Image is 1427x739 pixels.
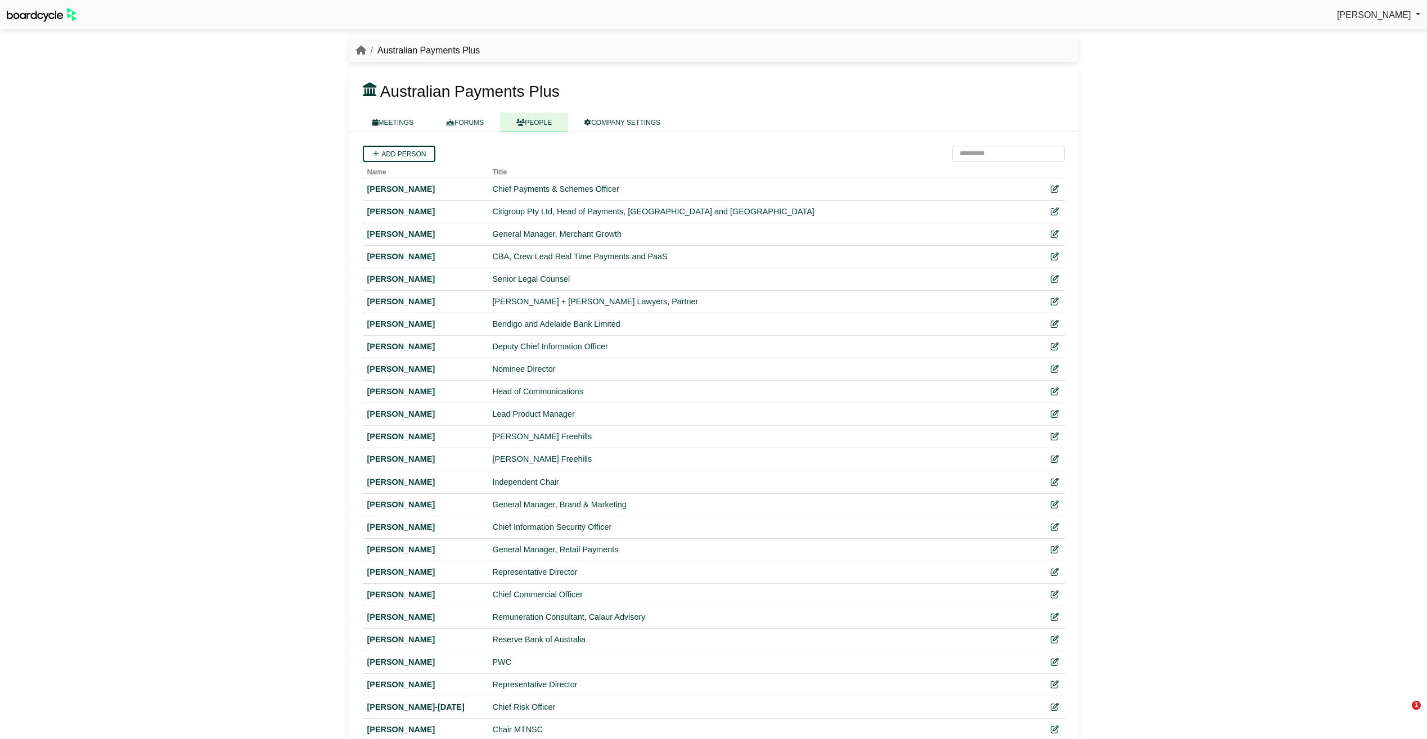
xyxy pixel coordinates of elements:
div: Remuneration Consultant, Calaur Advisory [493,611,1040,624]
div: Edit [1049,611,1060,624]
div: [PERSON_NAME] Freehills [493,453,1040,466]
span: 1 [1412,701,1421,710]
span: [PERSON_NAME] [1337,10,1411,20]
div: [PERSON_NAME] [367,656,484,669]
div: [PERSON_NAME] [367,453,484,466]
div: Edit [1049,566,1060,579]
div: Deputy Chief Information Officer [493,340,1040,353]
div: [PERSON_NAME] [367,566,484,579]
div: [PERSON_NAME]-[DATE] [367,701,484,714]
div: Edit [1049,408,1060,421]
div: [PERSON_NAME] [367,611,484,624]
div: Lead Product Manager [493,408,1040,421]
a: FORUMS [430,112,500,132]
div: [PERSON_NAME] [367,723,484,736]
div: Chief Payments & Schemes Officer [493,183,1040,196]
div: [PERSON_NAME] [367,476,484,489]
div: [PERSON_NAME] [367,385,484,398]
div: [PERSON_NAME] [367,633,484,646]
a: COMPANY SETTINGS [568,112,677,132]
div: [PERSON_NAME] [367,521,484,534]
div: Chair MTNSC [493,723,1040,736]
iframe: Intercom live chat [1389,701,1416,728]
div: Citigroup Pty Ltd, Head of Payments, [GEOGRAPHIC_DATA] and [GEOGRAPHIC_DATA] [493,205,1040,218]
div: Chief Risk Officer [493,701,1040,714]
a: PEOPLE [500,112,568,132]
div: Edit [1049,498,1060,511]
div: [PERSON_NAME] [367,363,484,376]
div: [PERSON_NAME] [367,588,484,601]
div: Edit [1049,295,1060,308]
div: [PERSON_NAME] [367,543,484,556]
div: Edit [1049,228,1060,241]
div: [PERSON_NAME] + [PERSON_NAME] Lawyers, Partner [493,295,1040,308]
div: Nominee Director [493,363,1040,376]
div: Edit [1049,430,1060,443]
div: Reserve Bank of Australia [493,633,1040,646]
div: Edit [1049,543,1060,556]
div: General Manager, Brand & Marketing [493,498,1040,511]
div: [PERSON_NAME] [367,205,484,218]
th: Title [488,162,1045,178]
nav: breadcrumb [356,43,480,58]
div: Edit [1049,476,1060,489]
div: PWC [493,656,1040,669]
li: Australian Payments Plus [366,43,480,58]
div: Chief Information Security Officer [493,521,1040,534]
div: [PERSON_NAME] [367,340,484,353]
div: Edit [1049,205,1060,218]
div: [PERSON_NAME] [367,295,484,308]
div: Bendigo and Adelaide Bank Limited [493,318,1040,331]
div: Representative Director [493,678,1040,691]
div: [PERSON_NAME] [367,678,484,691]
a: Add person [363,146,435,162]
div: CBA, Crew Lead Real Time Payments and PaaS [493,250,1040,263]
div: [PERSON_NAME] [367,183,484,196]
span: Australian Payments Plus [380,83,560,100]
div: [PERSON_NAME] [367,408,484,421]
div: Edit [1049,678,1060,691]
div: Edit [1049,250,1060,263]
a: MEETINGS [356,112,430,132]
div: [PERSON_NAME] [367,498,484,511]
div: Independent Chair [493,476,1040,489]
a: [PERSON_NAME] [1337,8,1420,22]
div: Edit [1049,318,1060,331]
div: Edit [1049,633,1060,646]
div: Edit [1049,723,1060,736]
th: Name [363,162,488,178]
div: Chief Commercial Officer [493,588,1040,601]
div: Edit [1049,656,1060,669]
div: [PERSON_NAME] [367,273,484,286]
div: [PERSON_NAME] [367,430,484,443]
div: [PERSON_NAME] Freehills [493,430,1040,443]
div: General Manager, Merchant Growth [493,228,1040,241]
div: Edit [1049,385,1060,398]
div: Edit [1049,588,1060,601]
div: Edit [1049,701,1060,714]
div: Edit [1049,521,1060,534]
div: Edit [1049,363,1060,376]
div: Head of Communications [493,385,1040,398]
div: Edit [1049,340,1060,353]
div: Edit [1049,453,1060,466]
div: [PERSON_NAME] [367,250,484,263]
div: [PERSON_NAME] [367,318,484,331]
div: Edit [1049,273,1060,286]
div: Representative Director [493,566,1040,579]
div: Edit [1049,183,1060,196]
div: Senior Legal Counsel [493,273,1040,286]
div: General Manager, Retail Payments [493,543,1040,556]
img: BoardcycleBlackGreen-aaafeed430059cb809a45853b8cf6d952af9d84e6e89e1f1685b34bfd5cb7d64.svg [7,8,76,22]
div: [PERSON_NAME] [367,228,484,241]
